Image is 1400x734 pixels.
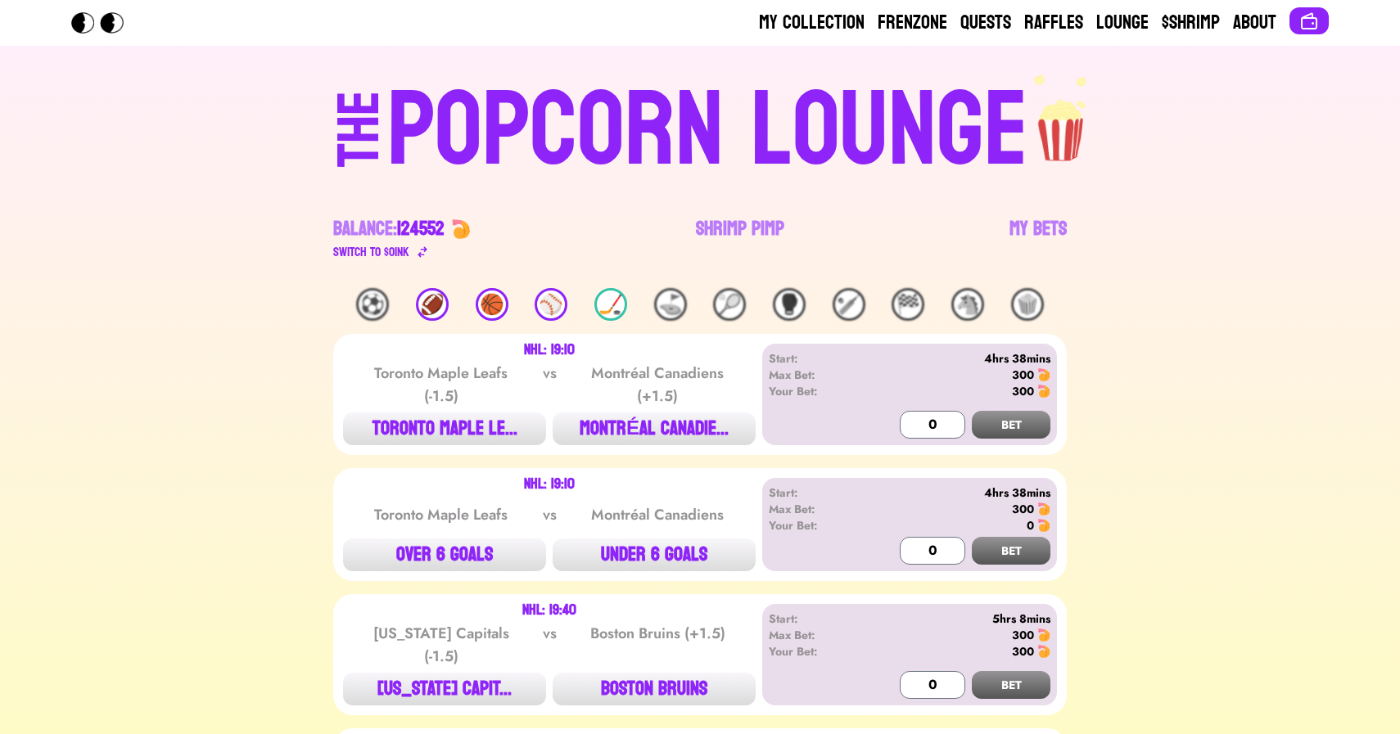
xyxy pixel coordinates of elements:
div: ⚾️ [535,288,567,321]
div: NHL: 19:10 [524,344,575,357]
div: Montréal Canadiens (+1.5) [575,362,740,408]
div: 4hrs 38mins [863,350,1050,367]
div: 4hrs 38mins [863,484,1050,501]
div: NHL: 19:10 [524,478,575,491]
div: Toronto Maple Leafs [359,503,524,526]
button: OVER 6 GOALS [343,538,546,571]
button: BET [972,537,1050,565]
img: popcorn [1028,72,1095,164]
a: $Shrimp [1162,10,1220,36]
button: TORONTO MAPLE LE... [343,412,546,445]
img: 🍤 [1037,628,1050,642]
div: 🍿 [1011,288,1044,321]
img: 🍤 [1037,502,1050,516]
div: Montréal Canadiens [575,503,740,526]
a: THEPOPCORN LOUNGEpopcorn [196,72,1204,183]
a: Lounge [1096,10,1149,36]
div: 🏏 [833,288,865,321]
div: 300 [1012,367,1034,383]
button: BOSTON BRUINS [553,673,756,705]
div: Start: [769,350,863,367]
div: Max Bet: [769,501,863,517]
img: 🍤 [1037,519,1050,532]
div: NHL: 19:40 [522,604,576,617]
a: Raffles [1024,10,1083,36]
a: Quests [960,10,1011,36]
span: 124552 [397,211,445,246]
div: vs [540,362,560,408]
div: vs [540,622,560,668]
div: 🏈 [416,288,449,321]
div: 5hrs 8mins [863,610,1050,627]
div: 🏒 [594,288,627,321]
div: 300 [1012,643,1034,660]
div: Switch to $ OINK [333,242,409,262]
button: BET [972,671,1050,699]
img: Popcorn [71,12,137,34]
div: Balance: [333,216,445,242]
button: [US_STATE] CAPIT... [343,673,546,705]
div: 🏀 [476,288,508,321]
div: 🥊 [773,288,806,321]
div: Your Bet: [769,643,863,660]
div: POPCORN LOUNGE [387,79,1028,183]
div: 300 [1012,383,1034,399]
img: 🍤 [1037,645,1050,658]
div: ⛳️ [654,288,687,321]
img: 🍤 [451,219,471,239]
div: Your Bet: [769,383,863,399]
button: UNDER 6 GOALS [553,538,756,571]
div: 300 [1012,627,1034,643]
div: 🏁 [892,288,924,321]
div: vs [540,503,560,526]
div: Your Bet: [769,517,863,534]
img: 🍤 [1037,368,1050,381]
div: THE [330,91,389,200]
div: 🐴 [951,288,984,321]
div: Max Bet: [769,627,863,643]
a: My Bets [1009,216,1067,262]
div: 300 [1012,501,1034,517]
a: Frenzone [878,10,947,36]
a: My Collection [759,10,865,36]
div: 0 [1027,517,1034,534]
div: Toronto Maple Leafs (-1.5) [359,362,524,408]
img: 🍤 [1037,385,1050,398]
div: 🎾 [713,288,746,321]
div: Max Bet: [769,367,863,383]
img: Connect wallet [1299,11,1319,31]
div: Start: [769,610,863,627]
div: Boston Bruins (+1.5) [575,622,740,668]
button: MONTRÉAL CANADIE... [553,412,756,445]
div: [US_STATE] Capitals (-1.5) [359,622,524,668]
a: Shrimp Pimp [696,216,784,262]
a: About [1233,10,1276,36]
div: Start: [769,484,863,501]
div: ⚽️ [356,288,389,321]
button: BET [972,411,1050,439]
